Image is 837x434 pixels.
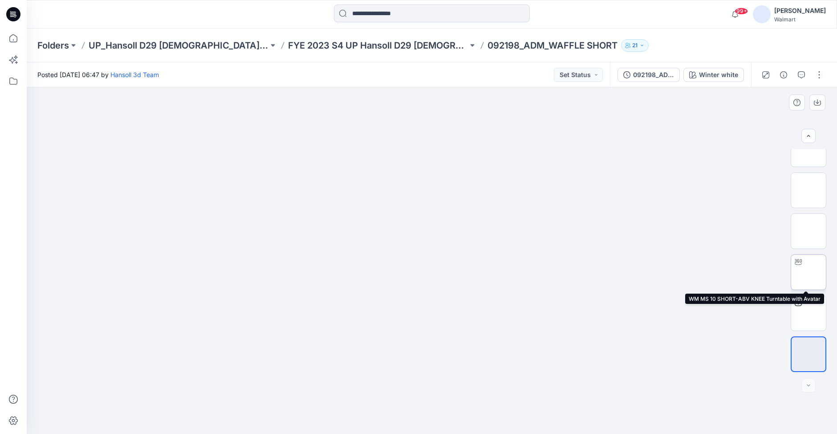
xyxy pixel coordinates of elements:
div: Walmart [774,16,826,23]
a: FYE 2023 S4 UP Hansoll D29 [DEMOGRAPHIC_DATA] Sleep Board [288,39,468,52]
p: 092198_ADM_WAFFLE SHORT [488,39,618,52]
p: 21 [632,41,638,50]
a: Hansoll 3d Team [110,71,159,78]
button: 21 [621,39,649,52]
img: avatar [753,5,771,23]
a: Folders [37,39,69,52]
span: 99+ [735,8,748,15]
div: Winter white [699,70,738,80]
div: 092198_ADM_WAFFLE SHORT [633,70,674,80]
span: Posted [DATE] 06:47 by [37,70,159,79]
a: UP_Hansoll D29 [DEMOGRAPHIC_DATA] Sleep [89,39,268,52]
button: Winter white [683,68,744,82]
div: [PERSON_NAME] [774,5,826,16]
button: 092198_ADM_WAFFLE SHORT [618,68,680,82]
button: Details [776,68,791,82]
